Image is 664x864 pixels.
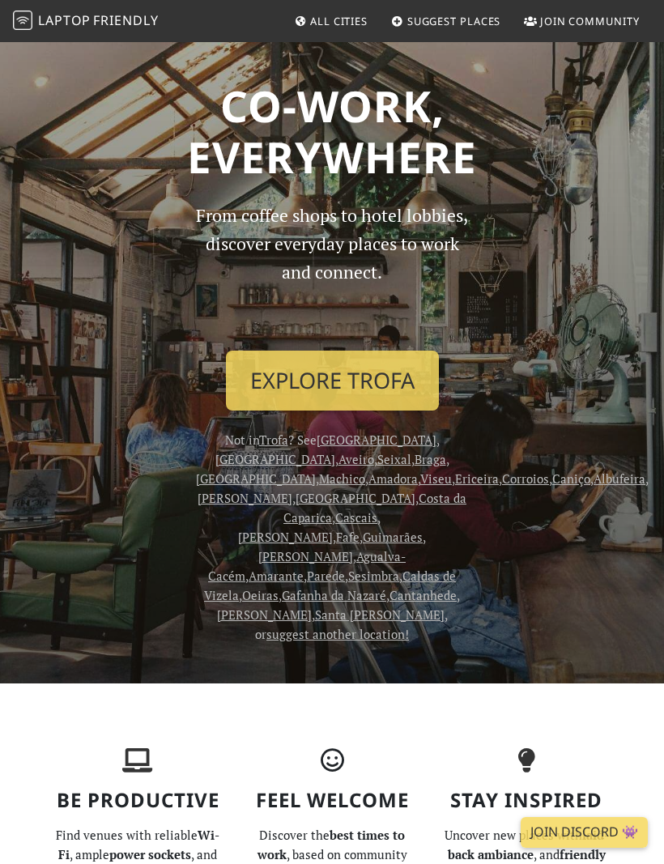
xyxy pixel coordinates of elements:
h1: Co-work, Everywhere [50,80,614,183]
a: [PERSON_NAME] [238,529,333,545]
span: Laptop [38,11,91,29]
a: [PERSON_NAME] [217,607,312,623]
h3: Be Productive [50,789,225,812]
a: Costa da Caparica [283,490,466,526]
img: LaptopFriendly [13,11,32,30]
span: All Cities [310,14,368,28]
a: Cantanhede [389,587,457,603]
span: Friendly [93,11,158,29]
a: [PERSON_NAME] [198,490,292,506]
strong: Wi-Fi [58,827,219,862]
a: Parede [307,568,345,584]
strong: best times to work [258,827,406,862]
strong: laid-back ambiance [448,827,609,862]
a: [GEOGRAPHIC_DATA] [317,432,436,448]
strong: power sockets [109,846,191,862]
p: From coffee shops to hotel lobbies, discover everyday places to work and connect. [196,202,468,338]
a: LaptopFriendly LaptopFriendly [13,7,159,36]
a: [GEOGRAPHIC_DATA] [296,490,415,506]
a: Amadora [368,470,418,487]
a: [GEOGRAPHIC_DATA] [215,451,335,467]
a: Suggest Places [385,6,508,36]
a: Join Discord 👾 [521,817,648,848]
a: suggest another location! [266,626,409,642]
a: Guimarães [363,529,423,545]
span: Join Community [540,14,640,28]
a: Santa [PERSON_NAME] [315,607,445,623]
a: Machico [319,470,365,487]
a: [GEOGRAPHIC_DATA] [196,470,316,487]
span: Not in ? See , , , , , , , , , , , , , , , , , , , , , , , , , , , , , , , or [196,432,649,642]
a: Oeiras [242,587,279,603]
a: Gafanha da Nazaré [282,587,386,603]
a: Corroios [502,470,549,487]
a: All Cities [287,6,374,36]
a: Viseu [420,470,452,487]
a: Join Community [517,6,646,36]
a: Ericeira [455,470,499,487]
a: Caniço [552,470,590,487]
a: [PERSON_NAME] [258,548,353,564]
a: Caldas de Vizela [204,568,456,603]
a: Agualva-Cacém [208,548,406,584]
a: Aveiro [338,451,374,467]
a: Trofa [259,432,288,448]
h3: Stay Inspired [439,789,614,812]
a: Fafe [336,529,360,545]
span: Suggest Places [407,14,501,28]
a: Braga [415,451,446,467]
a: Albufeira [594,470,645,487]
a: Explore Trofa [226,351,439,411]
a: Cascais [335,509,377,526]
h3: Feel Welcome [245,789,419,812]
a: Amarante [249,568,304,584]
a: Sesimbra [348,568,399,584]
a: Seixal [377,451,411,467]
